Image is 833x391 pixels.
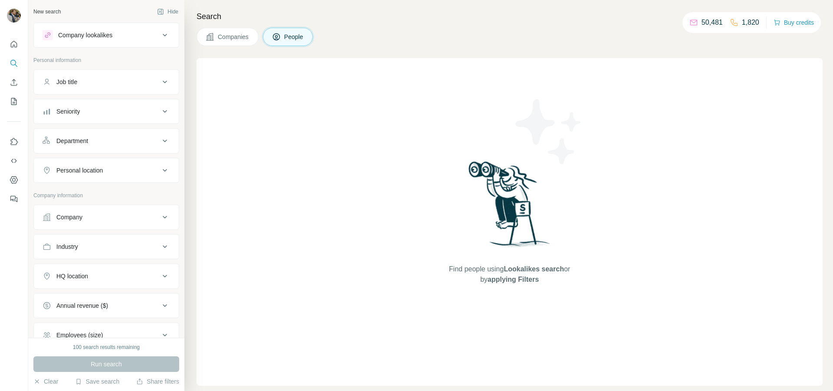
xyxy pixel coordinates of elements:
[56,78,77,86] div: Job title
[7,191,21,207] button: Feedback
[34,160,179,181] button: Personal location
[34,101,179,122] button: Seniority
[7,172,21,188] button: Dashboard
[151,5,184,18] button: Hide
[33,8,61,16] div: New search
[56,166,103,175] div: Personal location
[34,207,179,228] button: Company
[504,265,564,273] span: Lookalikes search
[7,36,21,52] button: Quick start
[136,377,179,386] button: Share filters
[7,94,21,109] button: My lists
[56,137,88,145] div: Department
[218,33,249,41] span: Companies
[56,331,103,339] div: Employees (size)
[742,17,759,28] p: 1,820
[56,272,88,280] div: HQ location
[465,159,555,256] img: Surfe Illustration - Woman searching with binoculars
[702,17,723,28] p: 50,481
[34,295,179,316] button: Annual revenue ($)
[7,75,21,90] button: Enrich CSV
[56,107,80,116] div: Seniority
[75,377,119,386] button: Save search
[34,25,179,46] button: Company lookalikes
[510,93,588,171] img: Surfe Illustration - Stars
[34,266,179,287] button: HQ location
[33,56,179,64] p: Personal information
[284,33,304,41] span: People
[7,134,21,150] button: Use Surfe on LinkedIn
[58,31,112,39] div: Company lookalikes
[774,16,814,29] button: Buy credits
[440,264,579,285] span: Find people using or by
[56,301,108,310] div: Annual revenue ($)
[56,213,82,222] div: Company
[33,377,58,386] button: Clear
[34,236,179,257] button: Industry
[56,242,78,251] div: Industry
[488,276,539,283] span: applying Filters
[34,325,179,345] button: Employees (size)
[33,192,179,199] p: Company information
[34,130,179,151] button: Department
[197,10,823,23] h4: Search
[7,55,21,71] button: Search
[34,72,179,92] button: Job title
[73,343,140,351] div: 100 search results remaining
[7,9,21,23] img: Avatar
[7,153,21,169] button: Use Surfe API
